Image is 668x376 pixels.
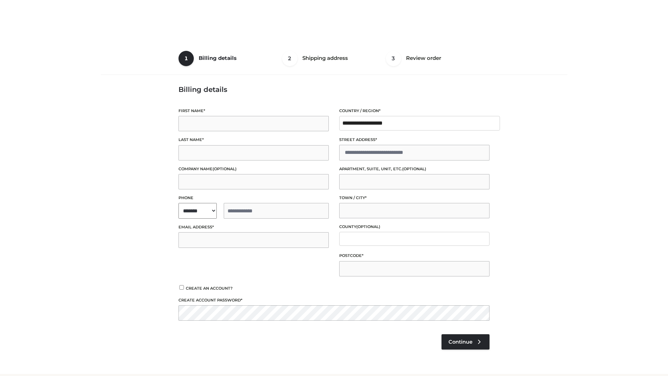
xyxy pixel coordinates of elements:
span: Review order [406,55,441,61]
label: Email address [178,224,329,230]
span: (optional) [356,224,380,229]
span: (optional) [213,166,237,171]
span: Billing details [199,55,237,61]
span: 2 [282,51,297,66]
span: Create an account? [186,286,233,291]
span: 3 [386,51,401,66]
span: Continue [448,339,472,345]
label: Company name [178,166,329,172]
span: 1 [178,51,194,66]
label: County [339,224,490,230]
a: Continue [442,334,490,350]
h3: Billing details [178,85,490,94]
input: Create an account? [178,285,185,290]
label: Last name [178,136,329,143]
label: Apartment, suite, unit, etc. [339,166,490,172]
label: Phone [178,195,329,201]
label: Create account password [178,297,490,304]
span: (optional) [402,166,426,171]
label: Town / City [339,195,490,201]
label: First name [178,108,329,114]
span: Shipping address [302,55,348,61]
label: Country / Region [339,108,490,114]
label: Street address [339,136,490,143]
label: Postcode [339,252,490,259]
